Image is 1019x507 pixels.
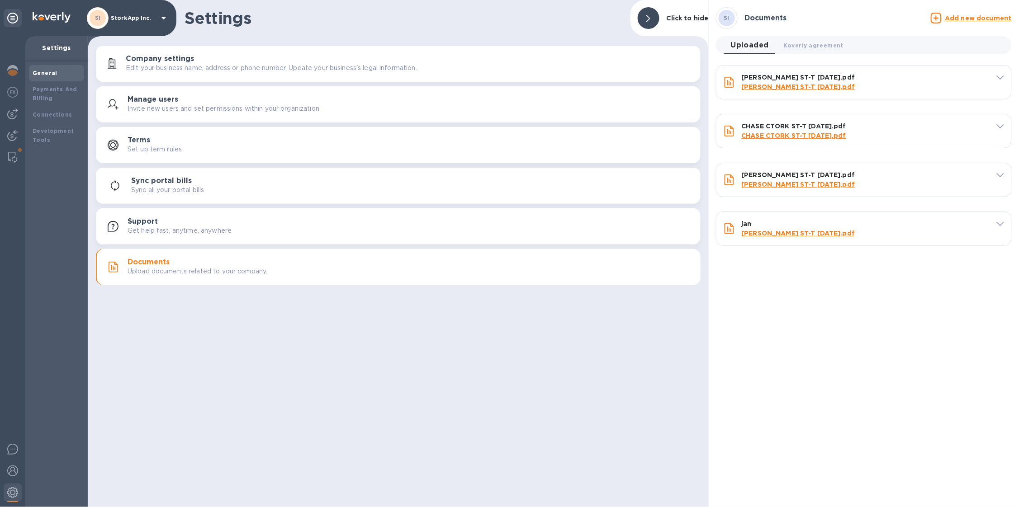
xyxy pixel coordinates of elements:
[111,15,156,21] p: StorkApp Inc.
[731,39,769,52] span: Uploaded
[128,104,321,113] p: Invite new users and set permissions within your organization.
[4,9,22,27] div: Unpin categories
[742,74,855,81] b: [PERSON_NAME] ST-T [DATE].pdf
[128,226,232,235] p: Get help fast, anytime, anywhere
[742,132,847,139] a: CHASE CTORK ST-T [DATE].pdf
[742,171,855,178] b: [PERSON_NAME] ST-T [DATE].pdf
[745,14,787,23] h3: Documents
[7,87,18,98] img: Foreign exchange
[185,9,623,28] h1: Settings
[95,14,101,21] b: SI
[128,267,267,276] p: Upload documents related to your company.
[128,258,170,267] h3: Documents
[33,12,71,23] img: Logo
[742,230,855,237] a: [PERSON_NAME] ST-T [DATE].pdf
[667,14,709,22] b: Click to hide
[742,83,855,90] a: [PERSON_NAME] ST-T [DATE].pdf
[128,145,182,154] p: Set up term rules
[131,185,204,195] p: Sync all your portal bills
[724,14,730,21] b: SI
[131,177,192,185] h3: Sync portal bills
[128,136,150,145] h3: Terms
[945,14,1012,22] u: Add new document
[96,86,701,122] button: Manage usersInvite new users and set permissions within your organization.
[96,208,701,244] button: SupportGet help fast, anytime, anywhere
[126,55,194,63] h3: Company settings
[96,46,701,82] button: Company settingsEdit your business name, address or phone number. Update your business's legal in...
[33,70,57,76] b: General
[742,220,752,227] b: jan
[96,127,701,163] button: TermsSet up term rules
[783,41,844,50] span: Koverly agreement
[33,86,77,102] b: Payments And Billing
[33,111,72,118] b: Connections
[128,95,178,104] h3: Manage users
[126,63,417,73] p: Edit your business name, address or phone number. Update your business's legal information.
[33,127,74,143] b: Development Tools
[96,168,701,204] button: Sync portal billsSync all your portal bills
[33,43,81,52] p: Settings
[742,181,855,188] a: [PERSON_NAME] ST-T [DATE].pdf
[128,217,158,226] h3: Support
[742,122,847,130] b: CHASE CTORK ST-T [DATE].pdf
[96,249,701,285] button: DocumentsUpload documents related to your company.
